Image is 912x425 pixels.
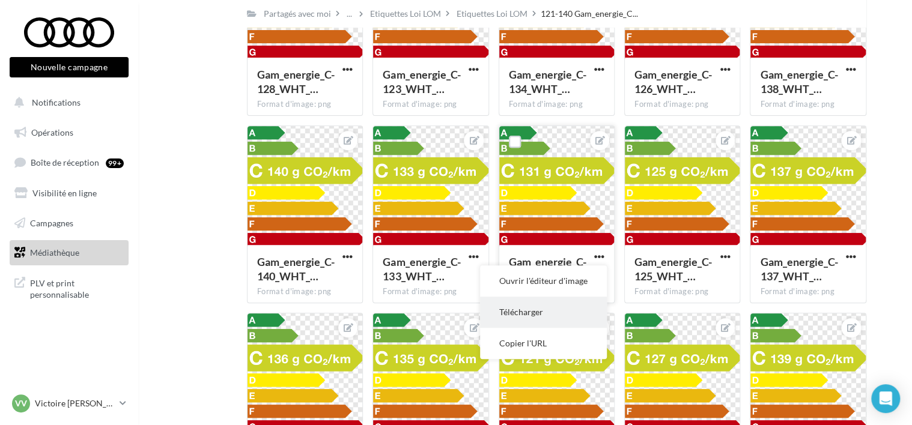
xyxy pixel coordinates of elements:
[760,286,856,297] div: Format d'image: png
[760,99,856,110] div: Format d'image: png
[31,127,73,137] span: Opérations
[344,5,354,22] div: ...
[32,97,81,107] span: Notifications
[7,120,131,145] a: Opérations
[7,270,131,306] a: PLV et print personnalisable
[480,265,607,297] button: Ouvrir l'éditeur d'image
[7,240,131,265] a: Médiathèque
[760,255,838,283] span: Gam_energie_C-137_WHT_RVB_PNG_1080PX
[7,181,131,206] a: Visibilité en ligne
[7,211,131,236] a: Campagnes
[32,188,97,198] span: Visibilité en ligne
[480,328,607,359] button: Copier l'URL
[10,392,129,415] a: VV Victoire [PERSON_NAME]
[257,68,335,95] span: Gam_energie_C-128_WHT_RVB_PNG_1080PX
[7,90,126,115] button: Notifications
[15,397,27,409] span: VV
[457,8,527,20] div: Etiquettes Loi LOM
[383,68,460,95] span: Gam_energie_C-123_WHT_RVB_PNG_1080PX
[634,99,730,110] div: Format d'image: png
[31,157,99,167] span: Boîte de réception
[370,8,441,20] div: Etiquettes Loi LOM
[509,68,586,95] span: Gam_energie_C-134_WHT_RVB_PNG_1080PX
[871,384,900,413] div: Open Intercom Messenger
[480,297,607,328] button: Télécharger
[35,397,115,409] p: Victoire [PERSON_NAME]
[541,8,638,20] span: 121-140 Gam_energie_C...
[383,99,478,110] div: Format d'image: png
[634,68,712,95] span: Gam_energie_C-126_WHT_RVB_PNG_1080PX
[257,255,335,283] span: Gam_energie_C-140_WHT_RVB_PNG_1080PX
[30,217,73,228] span: Campagnes
[509,255,586,283] span: Gam_energie_C-131_WHT_RVB_PNG_1080PX
[634,286,730,297] div: Format d'image: png
[10,57,129,77] button: Nouvelle campagne
[509,99,604,110] div: Format d'image: png
[760,68,838,95] span: Gam_energie_C-138_WHT_RVB_PNG_1080PX
[264,8,331,20] div: Partagés avec moi
[383,286,478,297] div: Format d'image: png
[30,275,124,301] span: PLV et print personnalisable
[634,255,712,283] span: Gam_energie_C-125_WHT_RVB_PNG_1080PX
[257,99,353,110] div: Format d'image: png
[383,255,460,283] span: Gam_energie_C-133_WHT_RVB_PNG_1080PX
[7,149,131,175] a: Boîte de réception99+
[106,158,124,168] div: 99+
[257,286,353,297] div: Format d'image: png
[30,247,79,258] span: Médiathèque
